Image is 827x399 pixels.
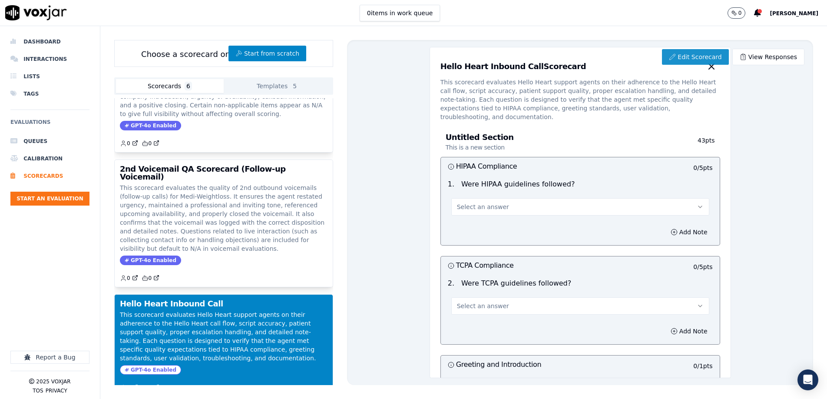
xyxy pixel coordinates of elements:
button: [PERSON_NAME] [770,8,827,18]
a: 0 [120,140,138,147]
a: 0 [120,384,138,391]
a: Scorecards [10,167,89,185]
p: 0 / 5 pts [693,263,712,271]
p: This scorecard evaluates Hello Heart support agents on their adherence to the Hello Heart call fl... [120,310,327,362]
span: Select an answer [457,302,509,310]
button: Privacy [46,387,67,394]
h3: Hello Heart Inbound Call [120,300,327,308]
a: 0 [142,384,160,391]
h3: Greeting and Introduction [448,359,580,370]
img: voxjar logo [5,5,67,20]
button: TOS [33,387,43,394]
button: 0 [120,275,142,282]
h3: Hello Heart Inbound Call Scorecard [440,63,586,70]
button: 0 [728,7,746,19]
a: Calibration [10,150,89,167]
a: Lists [10,68,89,85]
p: 0 [738,10,742,17]
p: This scorecard evaluates the quality of 2nd outbound voicemails (follow-up calls) for Medi-Weight... [120,183,327,253]
a: View Responses [732,49,804,65]
button: Start an Evaluation [10,192,89,206]
p: 3 . [444,377,458,388]
span: GPT-4o Enabled [120,121,181,130]
p: 2025 Voxjar [36,378,70,385]
span: [PERSON_NAME] [770,10,818,17]
button: Start from scratch [228,46,306,61]
span: 6 [185,82,192,90]
button: 0 [728,7,754,19]
button: Report a Bug [10,351,89,364]
div: Choose a scorecard or [114,40,333,67]
p: 0 / 5 pts [693,163,712,172]
button: Scorecards [116,79,224,93]
button: Templates [224,79,331,93]
div: Open Intercom Messenger [797,369,818,390]
button: 0 [120,140,142,147]
a: Tags [10,85,89,103]
h3: TCPA Compliance [448,260,580,271]
a: 0 [120,275,138,282]
p: Were TCPA guidelines followed? [461,278,571,289]
p: 0 / 1 pts [693,362,712,370]
p: Was a friendly greeting provided? [461,377,579,388]
a: 0 [142,140,160,147]
h6: Evaluations [10,117,89,133]
button: 0items in work queue [360,5,440,21]
h3: 2nd Voicemail QA Scorecard (Follow-up Voicemail) [120,165,327,181]
a: Interactions [10,50,89,68]
span: 5 [291,82,298,90]
span: Select an answer [457,203,509,211]
a: 0 [142,275,160,282]
p: This scorecard evaluates Hello Heart support agents on their adherence to the Hello Heart call fl... [440,78,720,121]
p: Were HIPAA guidelines followed? [461,179,575,190]
h3: Untitled Section [446,133,670,152]
p: 1 . [444,179,458,190]
p: This is a new section [446,143,505,152]
h3: HIPAA Compliance [448,161,580,172]
p: 43 pts [670,136,715,152]
span: GPT-4o Enabled [120,365,181,375]
p: 2 . [444,278,458,289]
a: Dashboard [10,33,89,50]
button: Add Note [665,226,713,238]
a: Queues [10,133,89,150]
button: Add Note [665,325,713,337]
span: GPT-4o Enabled [120,256,181,265]
button: 0 [120,384,142,391]
a: Edit Scorecard [662,49,728,65]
